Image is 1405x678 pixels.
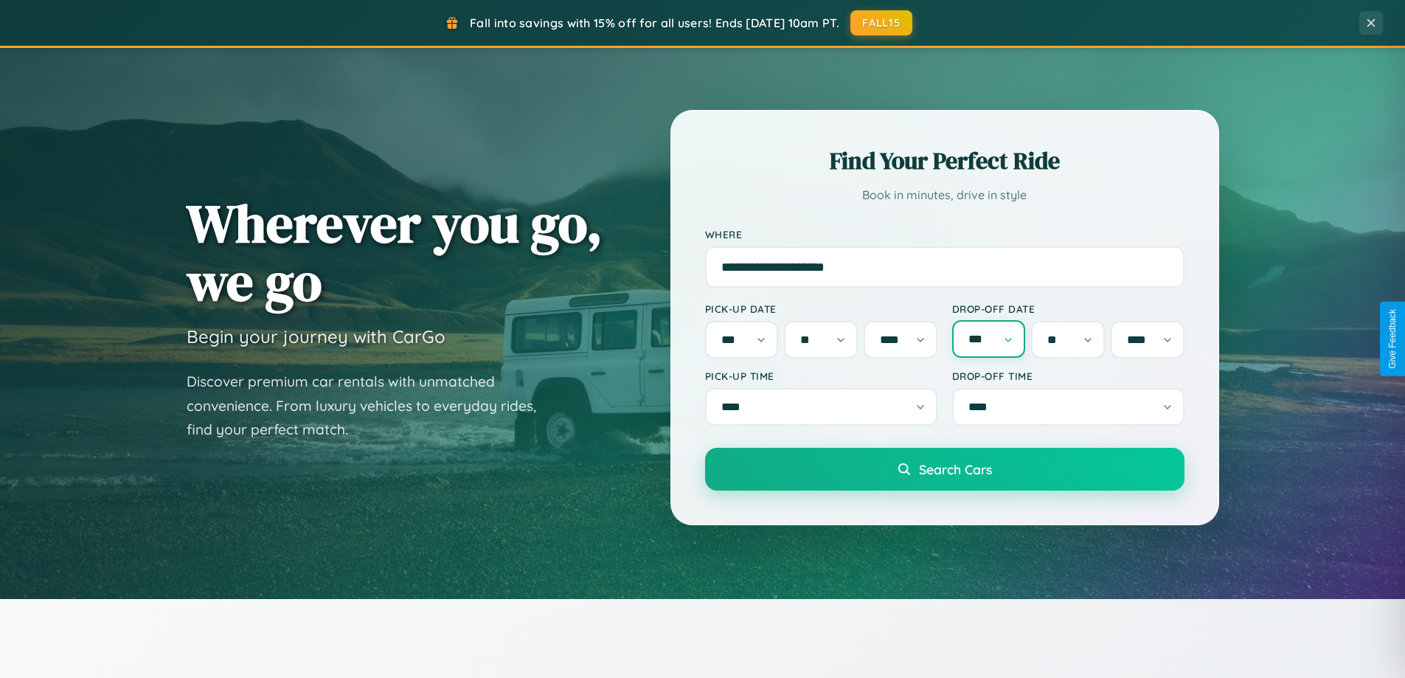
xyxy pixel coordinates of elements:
h3: Begin your journey with CarGo [187,325,445,347]
h1: Wherever you go, we go [187,194,603,311]
span: Search Cars [919,461,992,477]
button: FALL15 [850,10,912,35]
p: Book in minutes, drive in style [705,184,1184,206]
p: Discover premium car rentals with unmatched convenience. From luxury vehicles to everyday rides, ... [187,370,555,442]
h2: Find Your Perfect Ride [705,145,1184,177]
label: Pick-up Time [705,370,937,382]
div: Give Feedback [1387,309,1398,369]
span: Fall into savings with 15% off for all users! Ends [DATE] 10am PT. [470,15,839,30]
button: Search Cars [705,448,1184,491]
label: Drop-off Time [952,370,1184,382]
label: Where [705,228,1184,241]
label: Pick-up Date [705,302,937,315]
label: Drop-off Date [952,302,1184,315]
